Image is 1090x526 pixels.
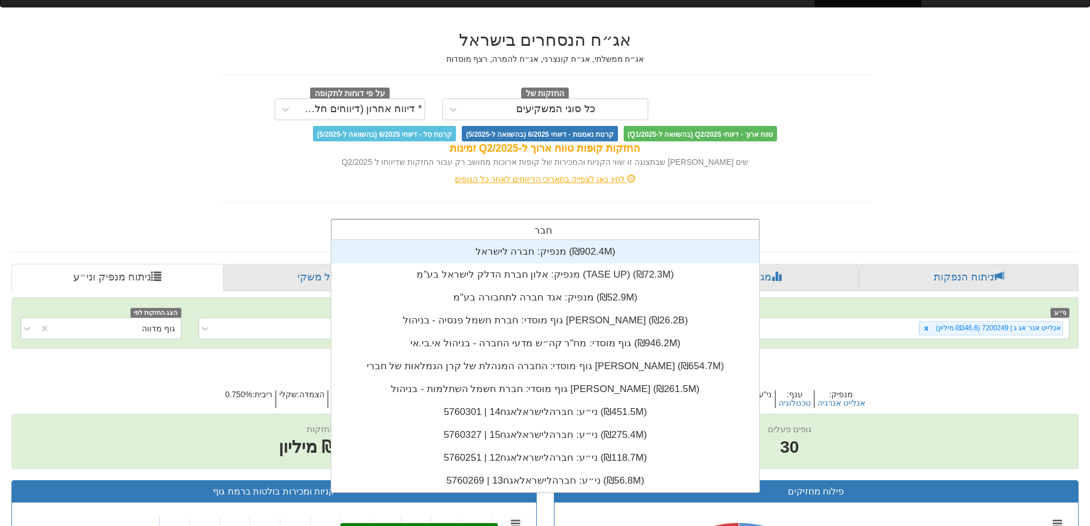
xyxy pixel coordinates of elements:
font: שווי החזקות [307,424,350,434]
font: כל סוגי המשקיעים [516,103,596,114]
font: אנלייט אנר אג ג | 7200249 (₪346.6 מיליון) [936,324,1061,332]
font: על פי דוחות לתקופה [315,89,385,97]
font: ₪346.6 מיליון [279,437,378,456]
font: גוף מדווה [142,324,175,333]
div: גוף מוסדי: ‏חברת חשמל השתלמות - בניהול [PERSON_NAME] ‎(₪261.5M)‎ [331,378,759,401]
div: מנפיק: ‏אלון חברת הדלק לישראל בע"מ (TASE UP) ‎(₪72.3M)‎ [331,263,759,286]
font: החזקות של [526,89,565,97]
font: : [787,390,789,399]
font: : [252,390,255,399]
font: אג״ח ממשלתי, אג״ח קונצרני, אג״ח להמרה, רצף מוסדות [446,54,644,64]
div: ני״ע: ‏חברהלישראלאגח12 | 5760251 ‎(₪118.7M)‎ [331,446,759,469]
div: גוף מוסדי: ‏מח"ר קה״ש מדעי החברה - בניהול אי.בי.אי ‎(₪946.2M)‎ [331,332,759,355]
font: לחץ כאן לצפייה בתאריכי הדיווחים לאחר כל הגופים [455,175,625,184]
font: : [829,390,831,399]
a: פרופיל משקי [224,264,438,291]
font: ריבית [255,390,272,399]
font: טכנולוגיה [779,398,811,408]
font: פרופיל משקי [298,271,354,283]
div: גוף מוסדי: ‏החברה המנהלת של קרן הגמלאות של חברי [PERSON_NAME] ‎(₪654.7M)‎ [331,355,759,378]
font: אג״ח הנסחרים בישראל [459,30,632,49]
div: גוף מוסדי: ‏חברת חשמל פנסיה - בניהול [PERSON_NAME] ‎(₪26.2B)‎ [331,309,759,332]
font: ענף [789,390,803,399]
font: אנלייט אנרגיה [818,398,865,408]
font: טווח ארוך - דיווחי Q2/2025 (בהשוואה ל-Q1/2025) [628,130,773,138]
font: ניתוח מנפיק וני״ע [73,271,151,283]
font: מנפיק [831,390,853,399]
font: ני״ע [1055,309,1066,316]
font: החזקות קופות טווח ארוך ל-Q2/2025 זמינות [450,143,640,154]
font: קרנות סל - דיווחי 6/2025 (בהשוואה ל-5/2025) [317,130,452,138]
a: ניתוח הנפקות [859,264,1079,291]
font: : [297,390,299,399]
div: ני״ע: ‏חברהלישראלאגח14 | 5760301 ‎(₪451.5M)‎ [331,401,759,424]
a: ניתוח מנפיק וני״ע [11,264,224,291]
font: הצג החזקות לפי [134,309,177,316]
div: ני״ע: ‏חברהלישראלאגח15 | 5760327 ‎(₪275.4M)‎ [331,424,759,446]
button: טכנולוגיה [779,399,811,408]
font: ניתוח הנפקות [934,271,994,283]
font: פילוח מחזיקים [788,487,844,496]
font: גופים פעלים [768,424,811,434]
font: * דיווח אחרון (דיווחים חלקיים) [293,103,422,114]
button: אנלייט אנרגיה [818,399,865,408]
div: רֶשֶׁת [331,240,759,492]
font: קניות ומכירות בולטות ברמת גוף [213,487,335,496]
font: שקלי [279,390,297,399]
font: 30 [780,437,799,456]
div: ני״ע: ‏חברהלישראלאגח13 | 5760269 ‎(₪56.8M)‎ [331,469,759,492]
font: קרנות נאמנות - דיווחי 6/2025 (בהשוואה ל-5/2025) [466,130,613,138]
font: 0.750% [225,390,252,399]
div: מנפיק: ‏חברה לישראל ‎(₪902.4M)‎ [331,240,759,263]
font: שים [PERSON_NAME] שבתצוגה זו שווי הקניות והמכירות של קופות ארוכות מחושב רק עבור החזקות שדיווחו ל ... [342,157,748,167]
div: מנפיק: ‏אגד חברה לתחבורה בע"מ ‎(₪52.9M)‎ [331,286,759,309]
font: הצמדה [299,390,324,399]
